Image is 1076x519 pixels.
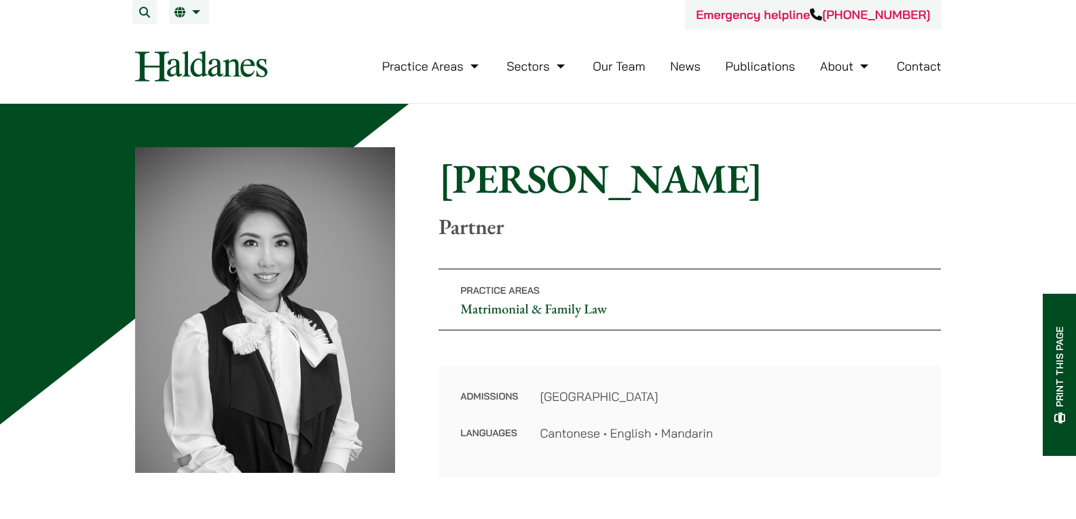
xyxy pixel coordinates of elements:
[593,58,645,74] a: Our Team
[726,58,796,74] a: Publications
[382,58,482,74] a: Practice Areas
[506,58,568,74] a: Sectors
[460,387,518,424] dt: Admissions
[897,58,942,74] a: Contact
[540,387,919,406] dd: [GEOGRAPHIC_DATA]
[820,58,872,74] a: About
[135,51,267,81] img: Logo of Haldanes
[460,424,518,442] dt: Languages
[174,7,204,18] a: EN
[439,214,941,239] p: Partner
[460,300,607,318] a: Matrimonial & Family Law
[540,424,919,442] dd: Cantonese • English • Mandarin
[696,7,930,22] a: Emergency helpline[PHONE_NUMBER]
[439,154,941,203] h1: [PERSON_NAME]
[460,284,540,296] span: Practice Areas
[670,58,701,74] a: News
